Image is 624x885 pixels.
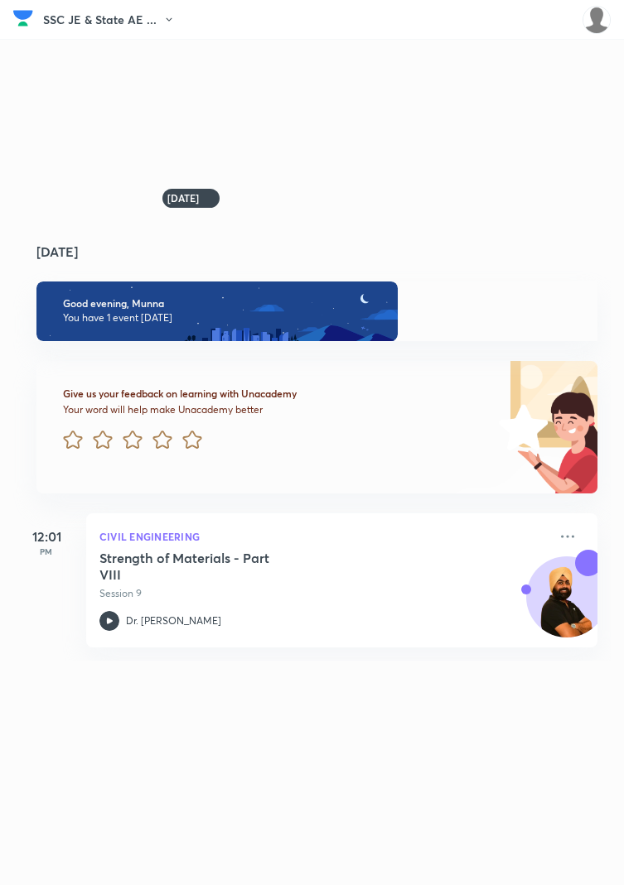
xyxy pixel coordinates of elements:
h6: Good evening, Munna [63,297,571,310]
img: Company Logo [13,6,33,31]
p: Civil Engineering [99,527,548,546]
h5: Strength of Materials - Part VIII [99,550,306,583]
p: Dr. [PERSON_NAME] [126,613,221,628]
p: You have 1 event [DATE] [63,311,571,325]
h6: [DATE] [167,192,199,205]
img: evening [36,281,398,341]
p: PM [13,546,80,556]
h5: 12:01 [13,527,80,546]
button: SSC JE & State AE ... [43,7,185,32]
img: Avatar [527,565,607,645]
img: feedback_image [443,361,597,493]
p: Your word will help make Unacademy better [63,403,440,416]
img: Munna Singh [583,6,611,34]
h6: Give us your feedback on learning with Unacademy [63,387,440,400]
h4: [DATE] [36,245,614,258]
a: Company Logo [13,6,33,35]
p: Session 9 [99,586,548,601]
